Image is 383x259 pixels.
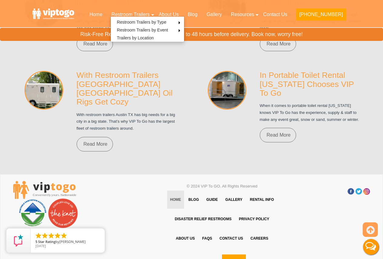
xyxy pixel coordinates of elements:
a: Guide [203,191,221,209]
a: Blog [183,8,202,21]
p: With restroom trailers Austin TX has big needs for a big city in a big state. That’s why VIP To G... [77,111,180,132]
a: Resources [226,8,259,21]
span: 5 [35,239,37,244]
li:  [48,232,55,239]
a: Gallery [222,191,246,209]
a: Gallery [202,8,226,21]
span: [PERSON_NAME] [59,239,86,244]
a: Facebook [348,188,354,195]
a: Trailers by Location [111,34,160,42]
img: With Restroom Trailers Austin TX Oil Rigs Get Cozy [25,71,63,110]
a: Disaster Relief Restrooms [172,210,234,228]
a: Blog [185,191,202,209]
img: Couples love us! See our reviews on The Knot. [48,198,78,228]
a: About Us [154,8,183,21]
a: Rental Info [247,191,277,209]
p: When it comes to portable toilet rental [US_STATE] knows VIP To Go has the experience, supply & s... [260,102,363,123]
span: by [35,240,100,244]
li:  [60,232,68,239]
img: In Portable Toilet Rental Maine Chooses VIP To Go [208,71,246,110]
a: Read More [260,37,296,51]
a: Read More [77,137,113,151]
p: © 2024 VIP To GO. All Rights Reserved [130,182,314,191]
a: Restroom Trailers by Type [111,18,172,26]
img: PSAI Member Logo [18,198,48,230]
img: Review Rating [12,234,25,247]
a: Read More [77,37,113,51]
img: viptogo LogoVIPTOGO [13,181,76,199]
a: [PHONE_NUMBER] [292,8,350,24]
a: Contact Us [216,229,246,247]
a: FAQs [199,229,215,247]
button: Live Chat [359,235,383,259]
a: Read More [260,128,296,142]
h3: With Restroom Trailers [GEOGRAPHIC_DATA] [GEOGRAPHIC_DATA] Oil Rigs Get Cozy [77,71,180,106]
a: Restroom Trailers [107,8,154,21]
li:  [41,232,48,239]
li:  [54,232,61,239]
span: Star Rating [38,239,55,244]
h3: In Portable Toilet Rental [US_STATE] Chooses VIP To Go [260,71,363,98]
button: [PHONE_NUMBER] [296,8,346,21]
a: Home [167,191,184,209]
a: Restroom Trailers by Event [111,26,174,34]
span: [DATE] [35,244,46,248]
a: Twitter [355,188,362,195]
a: Privacy Policy [236,210,272,228]
a: Careers [247,229,271,247]
a: Insta [363,188,370,195]
a: Home [85,8,107,21]
li:  [35,232,42,239]
a: Contact Us [259,8,292,21]
a: About Us [173,229,198,247]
